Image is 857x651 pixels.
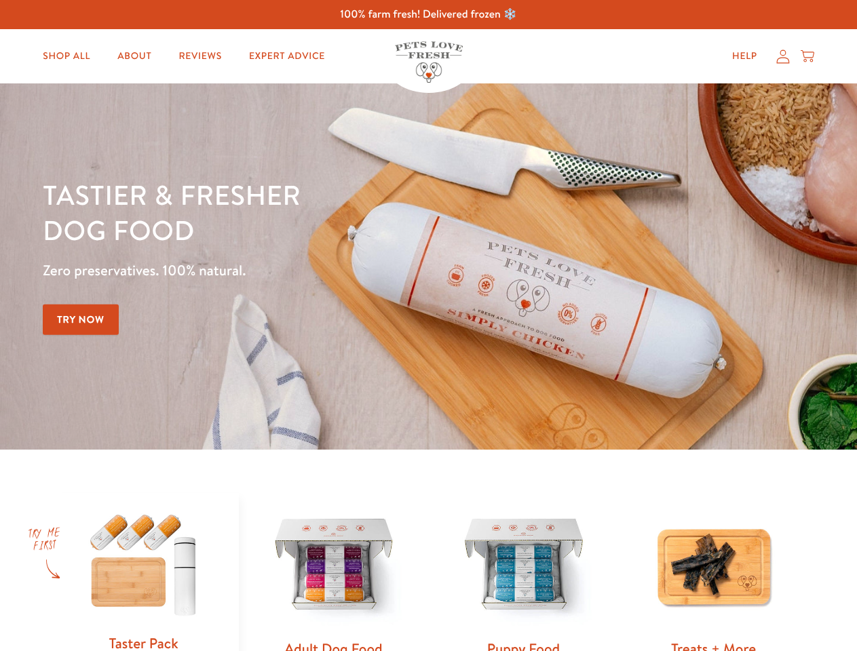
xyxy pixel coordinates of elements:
img: Pets Love Fresh [395,41,463,83]
a: Reviews [168,43,232,70]
p: Zero preservatives. 100% natural. [43,258,557,283]
a: About [107,43,162,70]
a: Help [721,43,768,70]
h1: Tastier & fresher dog food [43,177,557,248]
a: Shop All [32,43,101,70]
a: Expert Advice [238,43,336,70]
a: Try Now [43,304,119,335]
